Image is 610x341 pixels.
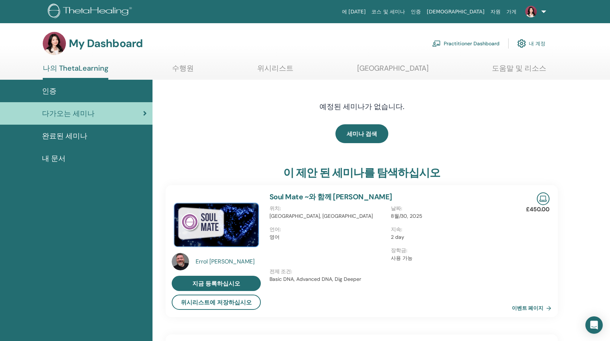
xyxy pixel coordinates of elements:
span: 다가오는 세미나 [42,108,95,119]
p: 2 day [391,233,508,241]
a: 자원 [488,5,504,18]
img: Soul Mate [172,192,261,255]
a: 지금 등록하십시오 [172,276,261,291]
p: 위치 : [270,205,387,212]
p: £450.00 [526,205,550,214]
a: 인증 [408,5,424,18]
a: 수행원 [172,64,194,78]
p: 영어 [270,233,387,241]
p: 전제 조건 : [270,268,512,275]
img: logo.png [48,4,134,20]
img: default.jpg [43,32,66,55]
a: 가게 [504,5,519,18]
h3: My Dashboard [69,37,143,50]
a: [DEMOGRAPHIC_DATA] [424,5,487,18]
a: 코스 및 세미나 [368,5,408,18]
p: 장학금 : [391,247,508,254]
span: 인증 [42,86,57,96]
a: 세미나 검색 [335,124,388,143]
div: Open Intercom Messenger [585,316,603,334]
p: 날짜 : [391,205,508,212]
img: cog.svg [517,37,526,50]
span: 세미나 검색 [347,130,377,138]
button: 위시리스트에 저장하십시오 [172,295,261,310]
p: [GEOGRAPHIC_DATA], [GEOGRAPHIC_DATA] [270,212,387,220]
a: 이벤트 페이지 [512,303,554,313]
span: 지금 등록하십시오 [192,280,240,287]
p: 사용 가능 [391,254,508,262]
p: 지속 : [391,226,508,233]
a: Errol [PERSON_NAME] [196,257,263,266]
img: default.jpg [172,253,189,270]
img: chalkboard-teacher.svg [432,40,441,47]
a: 위시리스트 [257,64,293,78]
h3: 이 제안 된 세미나를 탐색하십시오 [283,166,440,179]
p: Basic DNA, Advanced DNA, Dig Deeper [270,275,512,283]
p: 언어 : [270,226,387,233]
a: [GEOGRAPHIC_DATA] [357,64,429,78]
img: default.jpg [525,6,537,17]
span: 완료된 세미나 [42,130,87,141]
a: 에 [DATE] [339,5,369,18]
a: 나의 ThetaLearning [43,64,108,80]
a: 내 계정 [517,36,546,51]
p: 8월/30, 2025 [391,212,508,220]
img: Live Online Seminar [537,192,550,205]
a: 도움말 및 리소스 [492,64,546,78]
h4: 예정된 세미나가 없습니다. [248,102,476,111]
span: 내 문서 [42,153,66,164]
a: Soul Mate ~와 함께 [PERSON_NAME] [270,192,392,201]
a: Practitioner Dashboard [432,36,500,51]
